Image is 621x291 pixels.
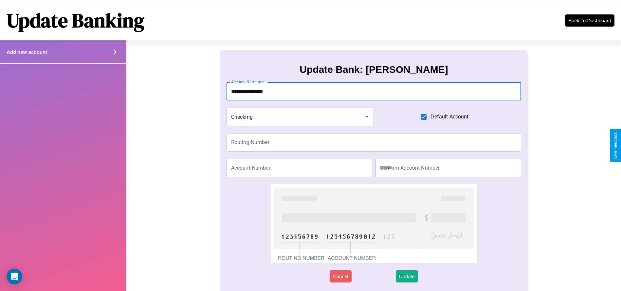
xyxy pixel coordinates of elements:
[565,14,614,27] button: Back To Dashboard
[227,108,373,126] div: Checking
[231,79,265,85] label: Account Nickname
[271,184,477,263] img: check
[7,49,47,55] h4: Add new account
[613,132,618,159] div: Give Feedback
[300,64,448,75] h3: Update Bank: [PERSON_NAME]
[7,7,144,34] h1: Update Banking
[330,270,352,282] button: Cancel
[7,269,22,284] div: Open Intercom Messenger
[396,270,418,282] button: Update
[430,113,468,121] span: Default Account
